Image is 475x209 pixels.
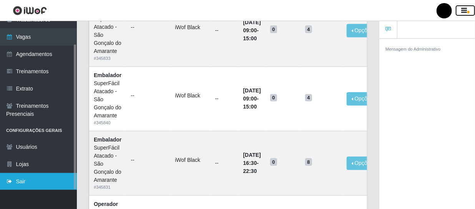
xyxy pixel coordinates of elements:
ul: -- [131,156,166,164]
ul: -- [131,92,166,100]
div: # 345840 [94,120,121,126]
ul: -- [131,23,166,31]
small: Mensagem do Administrativo [385,47,441,51]
td: -- [211,67,239,131]
span: 0 [270,94,277,102]
strong: - [243,152,261,174]
time: 15:00 [243,35,257,41]
span: 8 [305,158,312,166]
time: 22:30 [243,168,257,174]
strong: - [243,87,261,110]
button: Opções [347,24,378,37]
div: SuperFácil Atacado - São Gonçalo do Amarante [94,15,121,55]
time: 15:00 [243,104,257,110]
span: 4 [305,94,312,102]
li: iWof Black [175,156,206,164]
time: [DATE] 16:30 [243,152,261,166]
strong: - [243,19,261,41]
span: 4 [305,25,312,33]
time: [DATE] 09:00 [243,87,261,102]
time: [DATE] 09:00 [243,19,261,33]
li: iWof Black [175,23,206,31]
td: -- [211,131,239,195]
div: SuperFácil Atacado - São Gonçalo do Amarante [94,79,121,120]
div: SuperFácil Atacado - São Gonçalo do Amarante [94,144,121,184]
li: iWof Black [175,92,206,100]
button: Opções [347,92,378,105]
div: # 345831 [94,184,121,191]
strong: Embalador [94,137,121,143]
span: 0 [270,158,277,166]
div: # 345833 [94,55,121,62]
strong: Embalador [94,72,121,78]
button: Opções [347,156,378,170]
span: 0 [270,25,277,33]
img: CoreUI Logo [13,6,47,15]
